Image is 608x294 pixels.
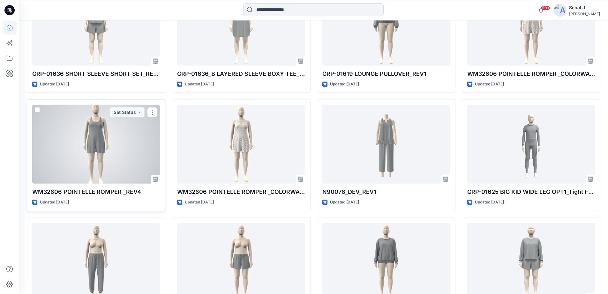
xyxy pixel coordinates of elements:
[185,81,214,88] p: Updated [DATE]
[177,69,305,78] p: GRP-01636_B LAYERED SLEEVE BOXY TEE_DEV_REV1
[322,105,450,184] a: N90076_DEV_REV1
[467,187,595,196] p: GRP-01625 BIG KID WIDE LEG OPT1_Tight Fit_DEVELOPMENT
[330,199,359,206] p: Updated [DATE]
[475,81,504,88] p: Updated [DATE]
[467,69,595,78] p: WM32606 POINTELLE ROMPER _COLORWAY_REV2
[322,187,450,196] p: N90076_DEV_REV1
[322,69,450,78] p: GRP-01619 LOUNGE PULLOVER_REV1
[177,105,305,184] a: WM32606 POINTELLE ROMPER _COLORWAY_REV1
[32,105,160,184] a: WM32606 POINTELLE ROMPER _REV4
[40,81,69,88] p: Updated [DATE]
[569,12,600,16] div: [PERSON_NAME]
[40,199,69,206] p: Updated [DATE]
[330,81,359,88] p: Updated [DATE]
[569,4,600,12] div: Senal J
[475,199,504,206] p: Updated [DATE]
[541,5,550,11] span: 99+
[467,105,595,184] a: GRP-01625 BIG KID WIDE LEG OPT1_Tight Fit_DEVELOPMENT
[185,199,214,206] p: Updated [DATE]
[177,187,305,196] p: WM32606 POINTELLE ROMPER _COLORWAY_REV1
[32,69,160,78] p: GRP-01636 SHORT SLEEVE SHORT SET_REV01
[554,4,567,17] img: avatar
[32,187,160,196] p: WM32606 POINTELLE ROMPER _REV4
